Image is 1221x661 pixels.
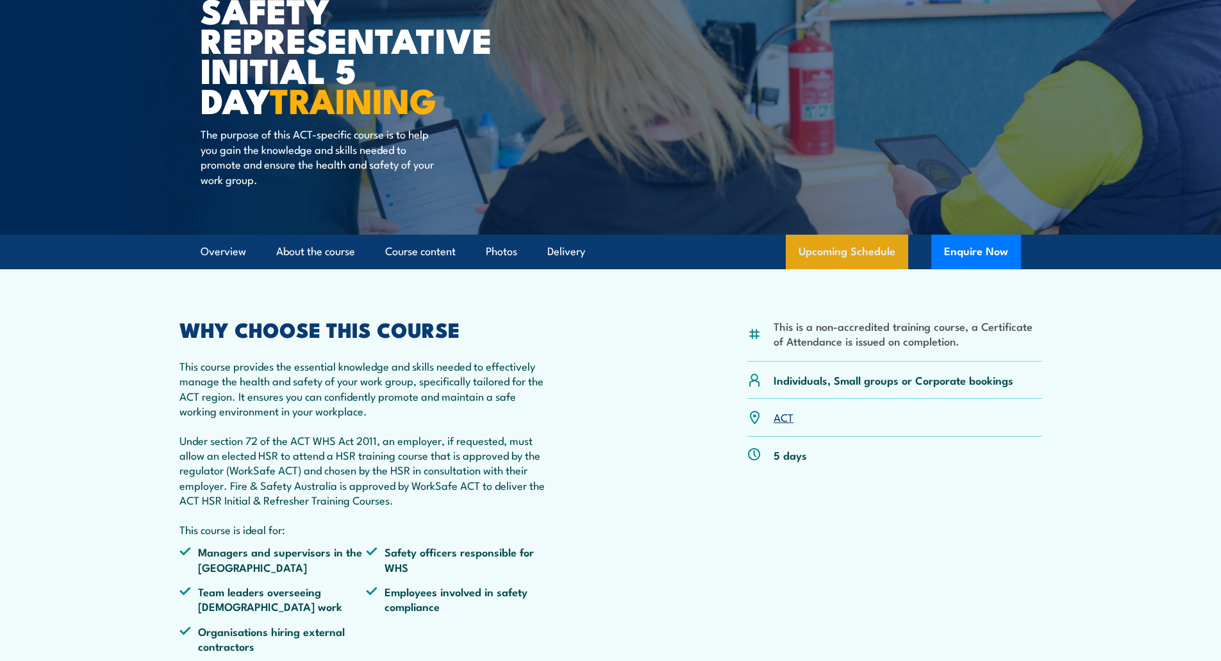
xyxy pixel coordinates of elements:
[179,320,554,338] h2: WHY CHOOSE THIS COURSE
[179,624,367,654] li: Organisations hiring external contractors
[774,372,1013,387] p: Individuals, Small groups or Corporate bookings
[270,72,436,126] strong: TRAINING
[774,409,793,424] a: ACT
[179,522,554,537] p: This course is ideal for:
[486,235,517,269] a: Photos
[385,235,456,269] a: Course content
[547,235,585,269] a: Delivery
[179,358,554,419] p: This course provides the essential knowledge and skills needed to effectively manage the health a...
[179,544,367,574] li: Managers and supervisors in the [GEOGRAPHIC_DATA]
[201,126,435,187] p: The purpose of this ACT-specific course is to help you gain the knowledge and skills needed to pr...
[179,584,367,614] li: Team leaders overseeing [DEMOGRAPHIC_DATA] work
[931,235,1021,269] button: Enquire Now
[201,235,246,269] a: Overview
[774,448,807,462] p: 5 days
[774,319,1042,349] li: This is a non-accredited training course, a Certificate of Attendance is issued on completion.
[179,433,554,508] p: Under section 72 of the ACT WHS Act 2011, an employer, if requested, must allow an elected HSR to...
[786,235,908,269] a: Upcoming Schedule
[276,235,355,269] a: About the course
[366,584,553,614] li: Employees involved in safety compliance
[366,544,553,574] li: Safety officers responsible for WHS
